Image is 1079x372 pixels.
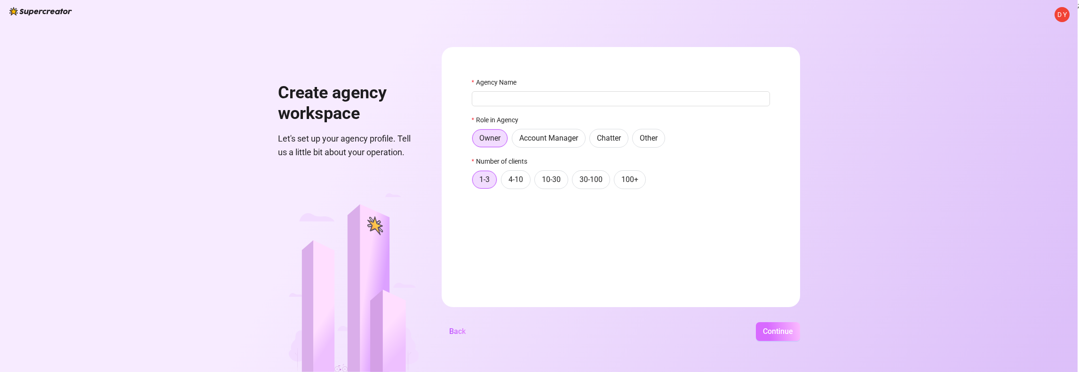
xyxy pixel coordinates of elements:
label: Agency Name [472,77,523,87]
span: 4-10 [508,175,523,184]
span: Back [449,327,466,336]
button: Continue [756,322,800,341]
h1: Create agency workspace [278,83,419,124]
img: logo [9,7,72,16]
span: 1-3 [479,175,490,184]
button: Back [442,322,473,341]
span: Owner [479,134,500,142]
span: Account Manager [519,134,578,142]
label: Role in Agency [472,115,524,125]
span: 30-100 [579,175,603,184]
span: 100+ [621,175,638,184]
span: Other [640,134,658,142]
span: Continue [763,327,793,336]
input: Agency Name [472,91,770,106]
span: D Y [1057,9,1067,20]
span: Let's set up your agency profile. Tell us a little bit about your operation. [278,132,419,159]
span: 10-30 [542,175,561,184]
span: Chatter [597,134,621,142]
label: Number of clients [472,156,533,166]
